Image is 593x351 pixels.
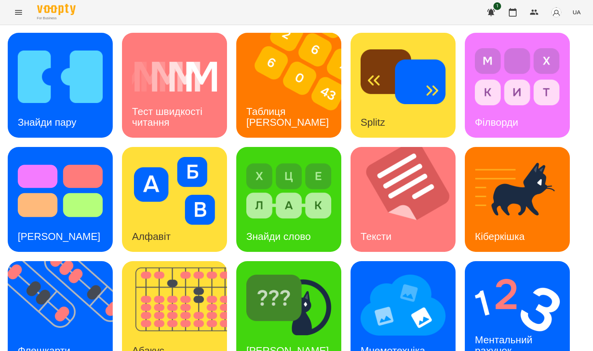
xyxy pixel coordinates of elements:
[465,147,570,252] a: КіберкішкаКіберкішка
[18,157,103,225] img: Тест Струпа
[475,231,525,242] h3: Кіберкішка
[361,43,446,111] img: Splitz
[351,147,465,252] img: Тексти
[361,271,446,339] img: Мнемотехніка
[236,147,341,252] a: Знайди словоЗнайди слово
[475,271,560,339] img: Ментальний рахунок
[465,33,570,138] a: ФілвордиФілворди
[37,4,76,15] img: Voopty Logo
[569,5,584,19] button: UA
[18,43,103,111] img: Знайди пару
[351,33,456,138] a: SplitzSplitz
[8,33,113,138] a: Знайди паруЗнайди пару
[236,33,341,138] a: Таблиця ШультеТаблиця [PERSON_NAME]
[475,43,560,111] img: Філворди
[8,147,113,252] a: Тест Струпа[PERSON_NAME]
[132,231,171,242] h3: Алфавіт
[122,147,227,252] a: АлфавітАлфавіт
[9,3,28,22] button: Menu
[246,106,329,128] h3: Таблиця [PERSON_NAME]
[246,231,311,242] h3: Знайди слово
[236,33,351,138] img: Таблиця Шульте
[18,116,76,128] h3: Знайди пару
[551,7,562,18] img: avatar_s.png
[573,8,581,16] span: UA
[361,231,391,242] h3: Тексти
[246,157,331,225] img: Знайди слово
[351,147,456,252] a: ТекстиТексти
[37,16,76,21] span: For Business
[132,157,217,225] img: Алфавіт
[493,2,501,10] span: 1
[132,43,217,111] img: Тест швидкості читання
[18,231,100,242] h3: [PERSON_NAME]
[475,116,518,128] h3: Філворди
[475,157,560,225] img: Кіберкішка
[132,106,205,128] h3: Тест швидкості читання
[122,33,227,138] a: Тест швидкості читанняТест швидкості читання
[361,116,385,128] h3: Splitz
[246,271,331,339] img: Знайди Кіберкішку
